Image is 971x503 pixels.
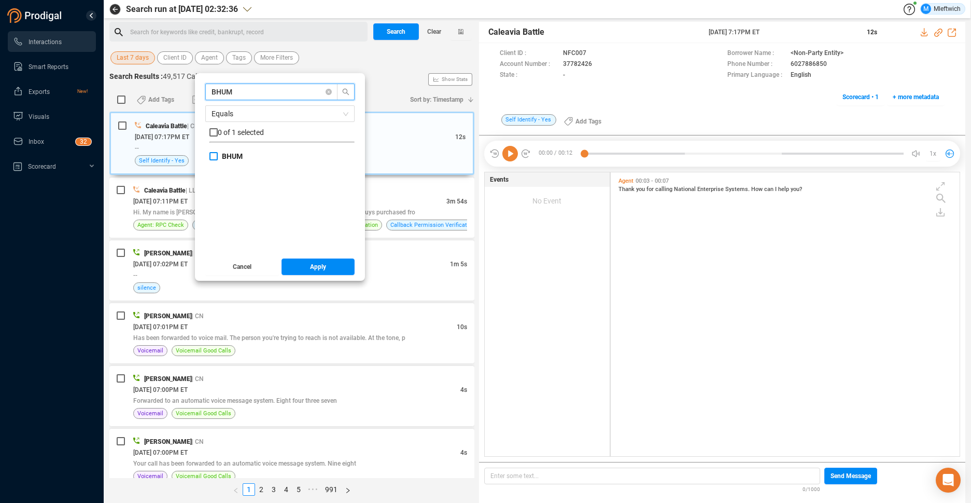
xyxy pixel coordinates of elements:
span: Voicemail [137,409,163,418]
span: Systems. [725,186,751,193]
li: 4 [280,483,292,496]
span: Forwarded to an automatic voice message system. Eight four three seven [133,397,337,404]
span: -- [135,144,139,152]
span: Visuals [29,113,49,120]
span: Interactions [29,38,62,46]
span: [DATE] 07:00PM ET [133,449,188,456]
span: 1x [930,145,936,162]
span: you? [791,186,802,193]
button: Send Message [824,468,877,484]
span: | CN [192,312,204,320]
span: Account Number : [500,59,558,70]
span: 4s [460,449,467,456]
span: [PERSON_NAME] [144,375,192,383]
span: [PERSON_NAME] [144,250,192,257]
span: Last 7 days [117,51,149,64]
span: Tags [232,51,246,64]
span: 12s [455,133,466,141]
span: 00:03 - 00:07 [634,178,671,184]
a: Visuals [13,106,88,127]
span: silence [137,283,156,293]
button: Cancel [205,259,279,275]
p: 2 [83,138,87,148]
div: grid [616,175,960,455]
span: | CN [192,438,204,445]
span: you [636,186,646,193]
li: Previous Page [229,483,243,496]
a: ExportsNew! [13,81,88,102]
a: 3 [268,484,279,495]
div: Caleavia Battle| LL[DATE] 07:11PM ET3m 54sHi. My name is [PERSON_NAME]. I'm actually calling in r... [109,178,474,238]
span: Add Tags [148,91,174,108]
span: for [646,186,655,193]
span: | CN [187,123,199,130]
span: [DATE] 07:00PM ET [133,386,188,393]
span: -- [133,271,137,279]
button: Sort by: Timestamp [404,91,474,108]
button: Client ID [157,51,193,64]
a: Inbox [13,131,88,152]
span: calling [655,186,674,193]
span: How [751,186,764,193]
span: NFC007 [563,48,586,59]
span: More Filters [260,51,293,64]
span: Agent [618,178,634,184]
span: Search [387,23,405,40]
li: Smart Reports [8,56,96,77]
span: [DATE] 07:02PM ET [133,261,188,268]
span: [DATE] 7:17PM ET [709,28,854,37]
span: Callback Permission Verification [390,220,475,230]
span: + more metadata [893,89,939,105]
a: Smart Reports [13,56,88,77]
input: Search Agent [212,86,321,98]
a: 5 [293,484,304,495]
span: Caleavia Battle [144,187,186,194]
span: Borrower Name : [727,48,785,59]
span: State : [500,70,558,81]
span: left [233,487,239,494]
button: Export [186,91,227,108]
button: Apply [282,259,355,275]
span: M [923,4,928,14]
span: Sort by: Timestamp [410,91,463,108]
sup: 32 [76,138,91,145]
span: Smart Reports [29,63,68,71]
span: Send Message [831,468,871,484]
span: 0 of 1 selected [218,128,264,137]
span: [DATE] 07:01PM ET [133,323,188,331]
span: Has been forwarded to voice mail. The person you're trying to reach is not available. At the tone, p [133,334,405,342]
span: ••• [305,483,321,496]
span: Enterprise [697,186,725,193]
span: Agent: RPC Check [137,220,184,230]
a: 1 [243,484,255,495]
span: Show Stats [442,17,468,142]
button: Show Stats [428,73,472,86]
div: Open Intercom Messenger [936,468,961,493]
span: New! [77,81,88,102]
div: grid [209,151,355,251]
span: 1m 5s [450,261,467,268]
li: Inbox [8,131,96,152]
button: Scorecard • 1 [837,89,884,105]
a: 2 [256,484,267,495]
span: [PERSON_NAME] [144,312,192,320]
span: 00:00 / 00:12 [531,146,584,161]
span: 49,517 Calls [163,72,202,80]
div: [PERSON_NAME]| CN[DATE] 07:00PM ET4sYour call has been forwarded to an automatic voice message sy... [109,429,474,489]
li: Exports [8,81,96,102]
span: close-circle [326,89,332,95]
div: Mleftwich [921,4,961,14]
button: right [341,483,355,496]
span: right [345,487,351,494]
div: [PERSON_NAME]| CN[DATE] 07:02PM ET1m 5s--silence [109,240,474,301]
div: Caleavia Battle| CN[DATE] 07:17PM ET12s--Self Identify - Yes [109,112,474,175]
span: Scorecard • 1 [842,89,879,105]
span: 12s [867,29,877,36]
span: Equals [212,106,348,121]
li: Next Page [341,483,355,496]
a: 991 [322,484,341,495]
span: Add Tags [575,113,601,130]
button: Last 7 days [110,51,155,64]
